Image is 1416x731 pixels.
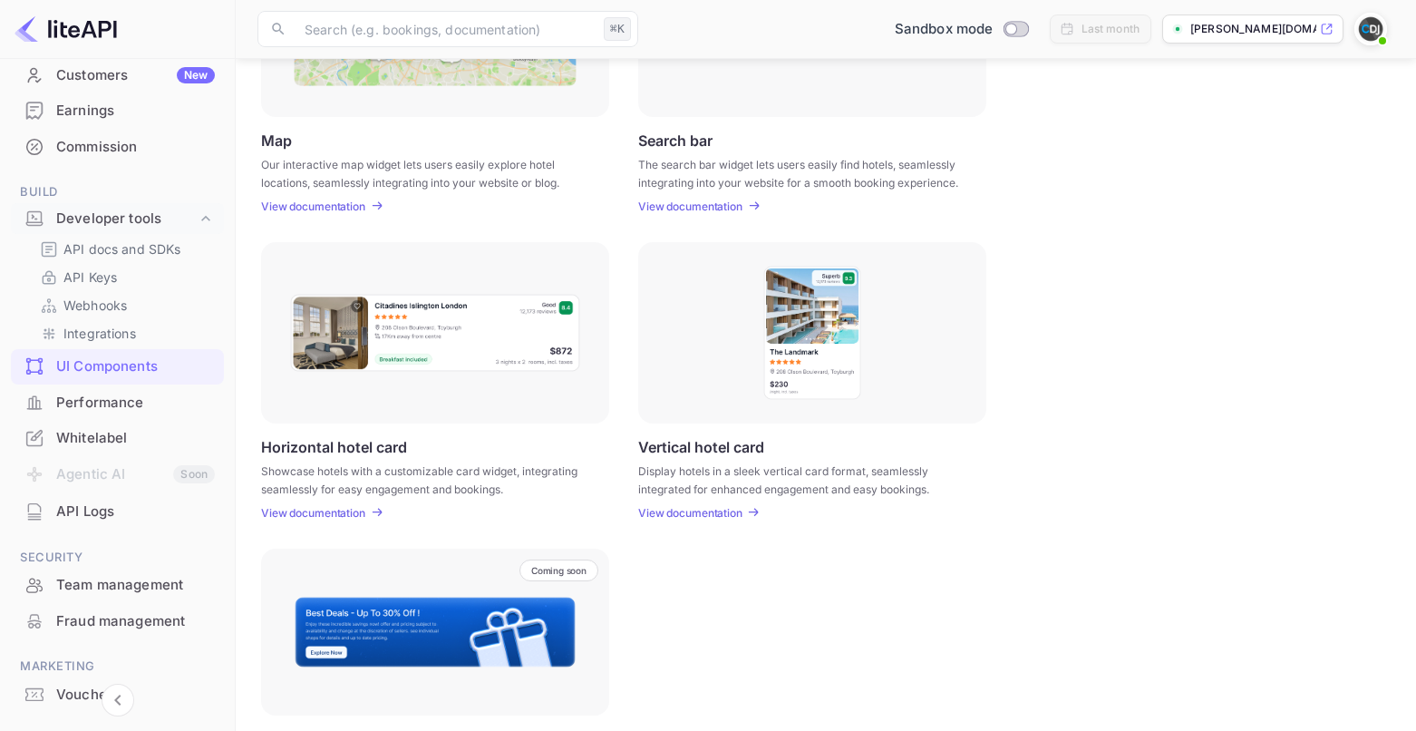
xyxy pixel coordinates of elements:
input: Search (e.g. bookings, documentation) [294,11,596,47]
a: Vouchers [11,677,224,711]
p: Vertical hotel card [638,438,764,455]
div: API Logs [11,494,224,530]
p: API docs and SDKs [63,239,181,258]
div: Performance [11,385,224,421]
div: UI Components [56,356,215,377]
a: Integrations [40,324,209,343]
div: CustomersNew [11,58,224,93]
p: Coming soon [531,565,587,576]
div: Developer tools [56,209,197,229]
div: Fraud management [11,604,224,639]
div: API Keys [33,264,217,290]
p: Our interactive map widget lets users easily explore hotel locations, seamlessly integrating into... [261,156,587,189]
p: [PERSON_NAME][DOMAIN_NAME] [1190,21,1316,37]
span: Build [11,182,224,202]
div: Fraud management [56,611,215,632]
p: Webhooks [63,296,127,315]
p: The search bar widget lets users easily find hotels, seamlessly integrating into your website for... [638,156,964,189]
span: Marketing [11,657,224,677]
img: Horizontal hotel card Frame [289,293,581,373]
a: Performance [11,385,224,419]
p: Map [261,132,292,149]
p: View documentation [261,506,365,520]
a: API Logs [11,494,224,528]
div: API Logs [56,502,215,522]
a: Team management [11,568,224,601]
a: Webhooks [40,296,209,315]
div: Commission [11,130,224,165]
a: View documentation [261,506,371,520]
p: API Keys [63,268,117,287]
div: Vouchers [56,685,215,706]
a: Commission [11,130,224,163]
div: Customers [56,65,215,86]
div: UI Components [11,349,224,385]
a: API Keys [40,268,209,287]
p: View documentation [638,506,742,520]
img: LiteAPI logo [15,15,117,44]
a: View documentation [261,200,371,213]
img: Banner Frame [294,596,577,668]
p: Showcase hotels with a customizable card widget, integrating seamlessly for easy engagement and b... [261,463,587,495]
p: Display hotels in a sleek vertical card format, seamlessly integrated for enhanced engagement and... [638,463,964,495]
div: Earnings [11,93,224,129]
p: View documentation [261,200,365,213]
div: Performance [56,393,215,414]
div: Webhooks [33,292,217,318]
div: ⌘K [604,17,631,41]
div: Whitelabel [11,421,224,456]
div: Team management [11,568,224,603]
span: Sandbox mode [895,19,994,40]
img: Jerry T [1356,15,1385,44]
div: Switch to Production mode [887,19,1035,40]
button: Collapse navigation [102,684,134,716]
a: CustomersNew [11,58,224,92]
div: Vouchers [11,677,224,713]
p: Horizontal hotel card [261,438,407,455]
p: View documentation [638,200,742,213]
div: Commission [56,137,215,158]
div: Developer tools [11,203,224,235]
div: Integrations [33,320,217,346]
a: Earnings [11,93,224,127]
a: View documentation [638,506,748,520]
a: UI Components [11,349,224,383]
a: Fraud management [11,604,224,638]
a: View documentation [638,200,748,213]
img: Vertical hotel card Frame [762,265,862,401]
span: Security [11,548,224,568]
div: Last month [1081,21,1140,37]
p: Search bar [638,132,713,149]
a: API docs and SDKs [40,239,209,258]
div: Earnings [56,101,215,122]
a: Whitelabel [11,421,224,454]
p: Integrations [63,324,136,343]
div: Whitelabel [56,428,215,449]
div: Team management [56,575,215,596]
div: API docs and SDKs [33,236,217,262]
div: New [177,67,215,83]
